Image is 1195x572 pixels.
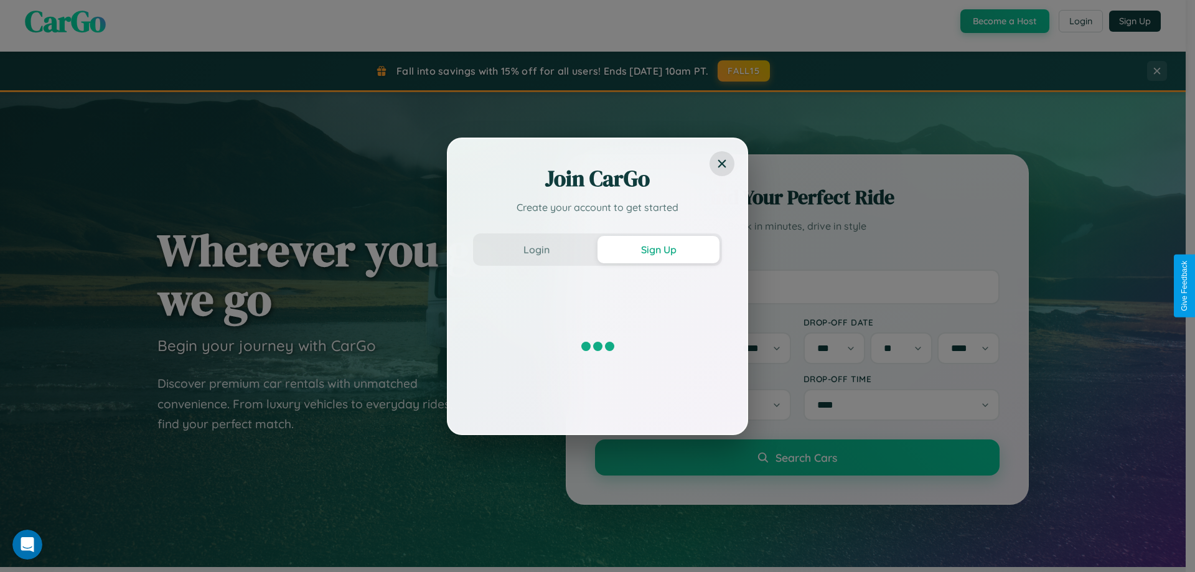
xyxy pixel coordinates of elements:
[597,236,719,263] button: Sign Up
[12,530,42,560] iframe: Intercom live chat
[473,164,722,194] h2: Join CarGo
[473,200,722,215] p: Create your account to get started
[476,236,597,263] button: Login
[1180,261,1189,311] div: Give Feedback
